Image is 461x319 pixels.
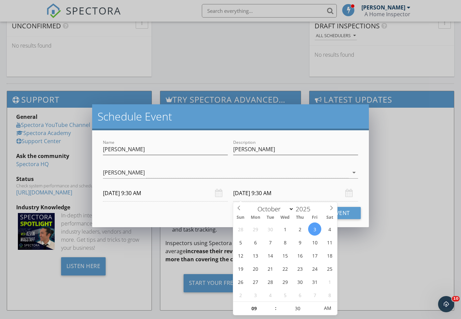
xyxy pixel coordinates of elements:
[293,215,307,220] span: Thu
[264,262,277,275] span: October 21, 2025
[263,215,278,220] span: Tue
[323,222,336,236] span: October 4, 2025
[234,236,247,249] span: October 5, 2025
[438,296,454,312] iframe: Intercom live chat
[294,205,316,213] input: Year
[103,185,228,202] input: Select date
[307,215,322,220] span: Fri
[98,110,363,123] h2: Schedule Event
[248,215,263,220] span: Mon
[249,249,262,262] span: October 13, 2025
[278,236,292,249] span: October 8, 2025
[323,262,336,275] span: October 25, 2025
[264,249,277,262] span: October 14, 2025
[308,275,321,288] span: October 31, 2025
[293,249,306,262] span: October 16, 2025
[293,236,306,249] span: October 9, 2025
[249,262,262,275] span: October 20, 2025
[234,249,247,262] span: October 12, 2025
[308,236,321,249] span: October 10, 2025
[323,288,336,301] span: November 8, 2025
[323,236,336,249] span: October 11, 2025
[278,222,292,236] span: October 1, 2025
[234,222,247,236] span: September 28, 2025
[323,275,336,288] span: November 1, 2025
[452,296,460,301] span: 10
[278,288,292,301] span: November 5, 2025
[350,168,358,177] i: arrow_drop_down
[275,301,277,315] span: :
[308,249,321,262] span: October 17, 2025
[264,288,277,301] span: November 4, 2025
[293,288,306,301] span: November 6, 2025
[249,222,262,236] span: September 29, 2025
[264,236,277,249] span: October 7, 2025
[293,275,306,288] span: October 30, 2025
[318,301,337,315] span: Click to toggle
[234,262,247,275] span: October 19, 2025
[278,275,292,288] span: October 29, 2025
[249,236,262,249] span: October 6, 2025
[308,222,321,236] span: October 3, 2025
[249,275,262,288] span: October 27, 2025
[234,275,247,288] span: October 26, 2025
[278,215,293,220] span: Wed
[308,288,321,301] span: November 7, 2025
[293,262,306,275] span: October 23, 2025
[278,262,292,275] span: October 22, 2025
[323,249,336,262] span: October 18, 2025
[233,185,358,202] input: Select date
[233,215,248,220] span: Sun
[103,169,145,176] div: [PERSON_NAME]
[264,275,277,288] span: October 28, 2025
[264,222,277,236] span: September 30, 2025
[234,288,247,301] span: November 2, 2025
[249,288,262,301] span: November 3, 2025
[322,215,337,220] span: Sat
[278,249,292,262] span: October 15, 2025
[293,222,306,236] span: October 2, 2025
[308,262,321,275] span: October 24, 2025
